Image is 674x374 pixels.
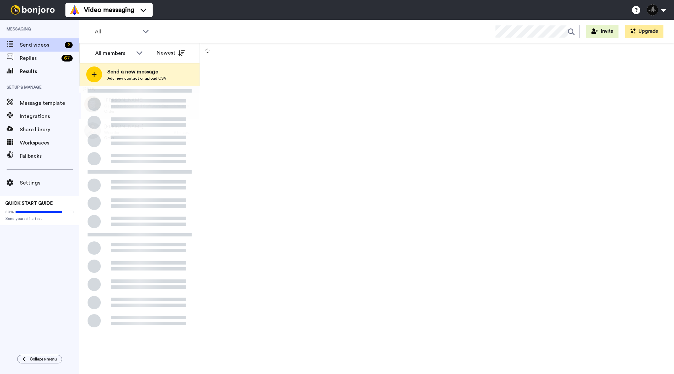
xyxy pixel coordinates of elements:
[84,96,101,112] img: 584f0e2a-ca0a-44dd-a0a6-333ed777a2b9.jpg
[61,55,73,62] div: 67
[20,41,62,49] span: Send videos
[625,25,663,38] button: Upgrade
[5,209,14,215] span: 80%
[107,76,167,81] span: Add new contact or upload CSV
[104,130,143,135] span: Wrestler
[20,152,79,160] span: Fallbacks
[20,54,59,62] span: Replies
[107,68,167,76] span: Send a new message
[20,139,79,147] span: Workspaces
[65,42,73,48] div: 2
[8,5,57,15] img: bj-logo-header-white.svg
[69,5,80,15] img: vm-color.svg
[5,201,53,206] span: QUICK START GUIDE
[173,103,197,108] div: 2 hr. ago
[79,86,200,93] div: [DATE]
[84,5,134,15] span: Video messaging
[95,28,139,36] span: All
[84,122,101,139] img: f0bec57f-ce89-4827-bb19-ff771856c3bb.jpg
[17,355,62,363] button: Collapse menu
[30,356,57,362] span: Collapse menu
[104,135,143,141] span: Order
[20,112,79,120] span: Integrations
[20,179,79,187] span: Settings
[20,99,79,107] span: Message template
[104,104,170,109] span: Game Developer and Software Engineer
[173,130,197,135] div: 9 hr. ago
[20,126,79,134] span: Share library
[152,46,190,60] button: Newest
[5,216,74,221] span: Send yourself a test
[104,97,170,104] span: [PERSON_NAME]
[104,123,143,130] span: [PERSON_NAME]
[586,25,618,38] button: Invite
[20,67,79,75] span: Results
[95,49,133,57] div: All members
[104,109,170,114] span: Order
